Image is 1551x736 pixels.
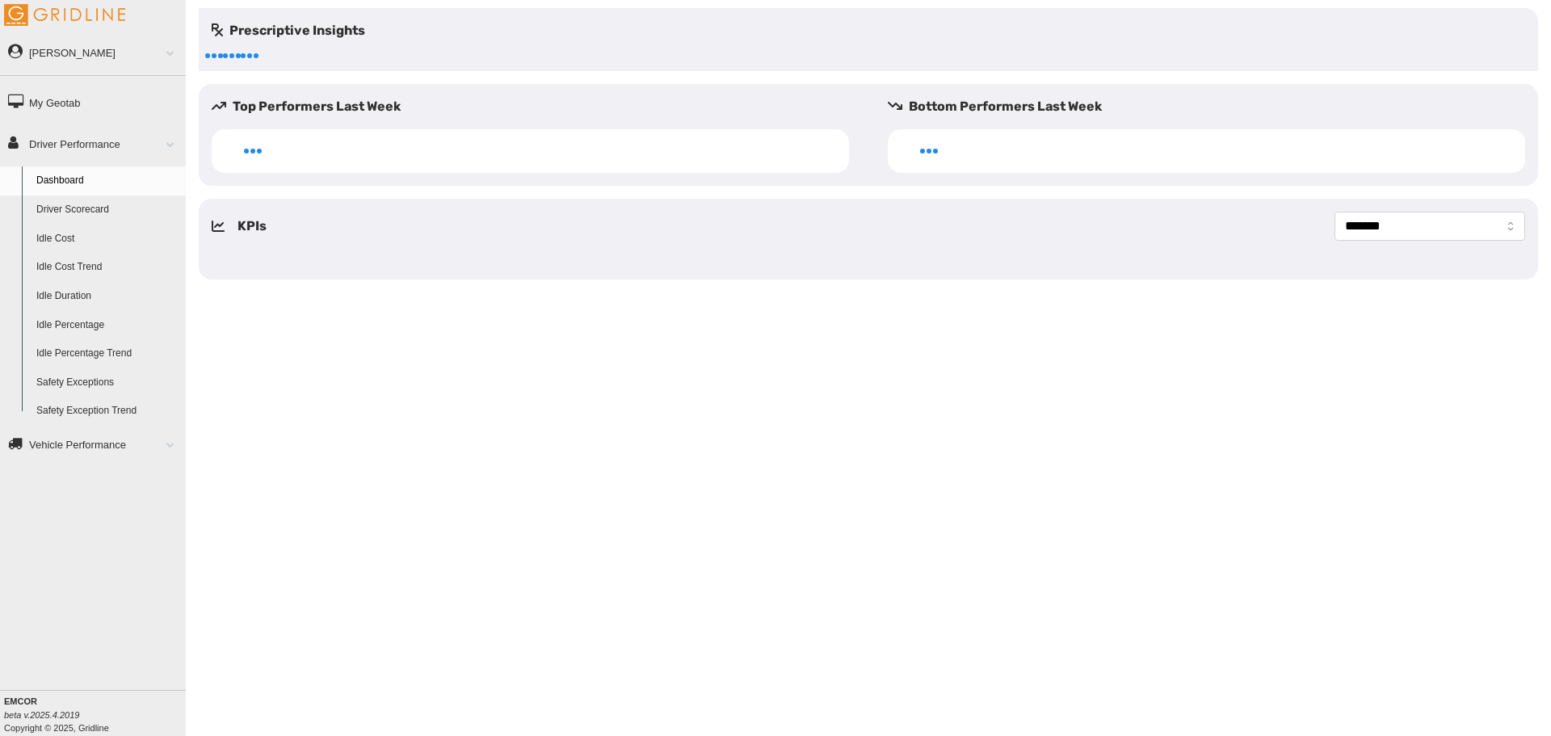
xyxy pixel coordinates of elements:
[29,225,186,254] a: Idle Cost
[888,97,1538,116] h5: Bottom Performers Last Week
[4,695,186,734] div: Copyright © 2025, Gridline
[237,217,267,236] h5: KPIs
[4,696,37,706] b: EMCOR
[29,166,186,196] a: Dashboard
[29,397,186,426] a: Safety Exception Trend
[4,710,79,720] i: beta v.2025.4.2019
[29,282,186,311] a: Idle Duration
[29,339,186,368] a: Idle Percentage Trend
[29,253,186,282] a: Idle Cost Trend
[29,196,186,225] a: Driver Scorecard
[29,368,186,397] a: Safety Exceptions
[29,311,186,340] a: Idle Percentage
[212,21,365,40] h5: Prescriptive Insights
[4,4,125,26] img: Gridline
[212,97,862,116] h5: Top Performers Last Week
